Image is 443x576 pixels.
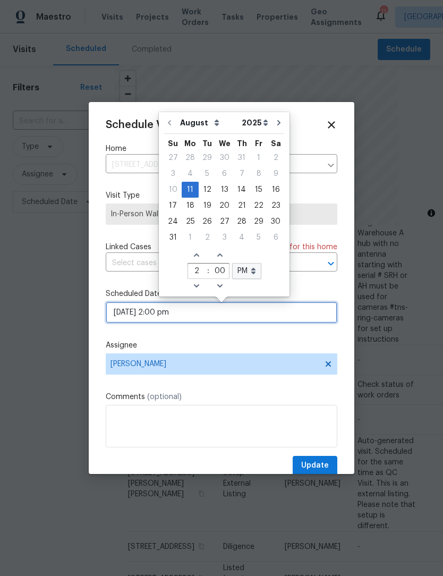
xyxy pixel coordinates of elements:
[267,182,284,198] div: Sat Aug 16 2025
[106,120,178,130] span: Schedule Visit
[267,150,284,165] div: 2
[199,182,216,197] div: 12
[216,230,233,245] div: 3
[267,230,284,245] div: 6
[164,182,182,198] div: Sun Aug 10 2025
[326,119,337,131] span: Close
[267,230,284,245] div: Sat Sep 06 2025
[233,182,250,198] div: Thu Aug 14 2025
[216,230,233,245] div: Wed Sep 03 2025
[182,198,199,213] div: 18
[250,166,267,182] div: Fri Aug 08 2025
[216,198,233,214] div: Wed Aug 20 2025
[161,112,177,133] button: Go to previous month
[267,198,284,214] div: Sat Aug 23 2025
[219,140,231,147] abbr: Wednesday
[188,248,206,263] span: Increase hours (12hr clock)
[237,140,247,147] abbr: Thursday
[267,182,284,197] div: 16
[301,459,329,472] span: Update
[233,198,250,214] div: Thu Aug 21 2025
[188,264,206,279] input: hours (12hr clock)
[233,166,250,182] div: Thu Aug 07 2025
[250,230,267,245] div: Fri Sep 05 2025
[199,230,216,245] div: 2
[184,140,196,147] abbr: Monday
[211,279,229,294] span: Decrease minutes
[216,182,233,198] div: Wed Aug 13 2025
[267,214,284,229] div: 30
[177,115,239,131] select: Month
[182,182,199,197] div: 11
[182,214,199,230] div: Mon Aug 25 2025
[106,340,337,351] label: Assignee
[211,248,229,263] span: Increase minutes
[323,256,338,271] button: Open
[233,182,250,197] div: 14
[250,198,267,214] div: Fri Aug 22 2025
[164,214,182,230] div: Sun Aug 24 2025
[164,230,182,245] div: Sun Aug 31 2025
[164,166,182,182] div: Sun Aug 03 2025
[199,198,216,213] div: 19
[250,182,267,198] div: Fri Aug 15 2025
[293,456,337,476] button: Update
[250,198,267,213] div: 22
[216,150,233,166] div: Wed Jul 30 2025
[199,230,216,245] div: Tue Sep 02 2025
[216,182,233,197] div: 13
[106,255,308,272] input: Select cases
[211,264,229,279] input: minutes
[271,112,287,133] button: Go to next month
[164,166,182,181] div: 3
[250,150,267,166] div: Fri Aug 01 2025
[271,140,281,147] abbr: Saturday
[110,360,319,368] span: [PERSON_NAME]
[106,143,337,154] label: Home
[199,182,216,198] div: Tue Aug 12 2025
[182,166,199,182] div: Mon Aug 04 2025
[199,150,216,165] div: 29
[233,198,250,213] div: 21
[164,198,182,214] div: Sun Aug 17 2025
[182,198,199,214] div: Mon Aug 18 2025
[106,242,151,252] span: Linked Cases
[182,150,199,165] div: 28
[216,166,233,181] div: 6
[199,214,216,229] div: 26
[188,279,206,294] span: Decrease hours (12hr clock)
[182,230,199,245] div: 1
[267,198,284,213] div: 23
[216,214,233,229] div: 27
[182,182,199,198] div: Mon Aug 11 2025
[250,230,267,245] div: 5
[233,214,250,229] div: 28
[250,214,267,229] div: 29
[255,140,262,147] abbr: Friday
[199,166,216,181] div: 5
[164,214,182,229] div: 24
[147,393,182,401] span: (optional)
[233,166,250,181] div: 7
[239,115,271,131] select: Year
[233,230,250,245] div: 4
[164,150,182,165] div: 27
[233,214,250,230] div: Thu Aug 28 2025
[250,182,267,197] div: 15
[106,157,321,173] input: Enter in an address
[106,190,337,201] label: Visit Type
[199,150,216,166] div: Tue Jul 29 2025
[182,230,199,245] div: Mon Sep 01 2025
[216,166,233,182] div: Wed Aug 06 2025
[267,150,284,166] div: Sat Aug 02 2025
[199,166,216,182] div: Tue Aug 05 2025
[216,150,233,165] div: 30
[216,198,233,213] div: 20
[267,166,284,181] div: 9
[206,263,211,278] span: :
[182,214,199,229] div: 25
[106,392,337,402] label: Comments
[199,198,216,214] div: Tue Aug 19 2025
[233,230,250,245] div: Thu Sep 04 2025
[182,166,199,181] div: 4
